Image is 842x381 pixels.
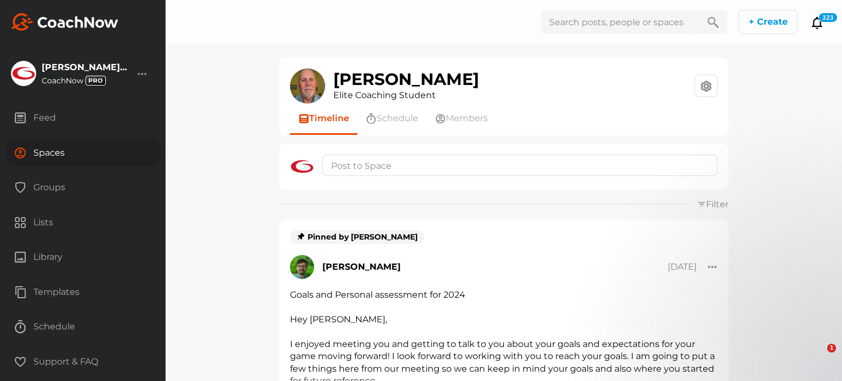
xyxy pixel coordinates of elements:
[827,344,836,352] span: 1
[697,199,729,209] a: Filter
[6,348,160,376] div: Support & FAQ
[333,70,479,89] h1: [PERSON_NAME]
[377,112,418,125] span: Schedule
[42,76,129,86] div: CoachNow
[5,278,160,314] a: Templates
[818,13,838,22] div: 323
[5,104,160,139] a: Feed
[42,63,129,72] div: [PERSON_NAME] Golf
[6,104,160,132] div: Feed
[6,313,160,340] div: Schedule
[6,243,160,271] div: Library
[290,69,325,104] img: square_9475b3d48aa533438eae13407776e7e0.jpg
[290,255,314,279] img: square_362a08a3512baa32af66555ad6c67f1f.jpg
[5,174,160,209] a: Groups
[86,76,106,86] img: svg+xml;base64,PHN2ZyB3aWR0aD0iMzciIGhlaWdodD0iMTgiIHZpZXdCb3g9IjAgMCAzNyAxOCIgZmlsbD0ibm9uZSIgeG...
[297,232,418,242] span: Pinned by [PERSON_NAME]
[738,10,798,34] button: + Create
[446,112,488,125] span: Members
[5,243,160,278] a: Library
[12,61,36,86] img: square_0aee7b555779b671652530bccc5f12b4.jpg
[6,278,160,306] div: Templates
[426,104,496,133] a: Members
[811,16,824,30] button: 323
[5,313,160,348] a: Schedule
[541,10,699,34] input: Search posts, people or spaces
[333,89,479,102] div: Elite Coaching Student
[11,13,118,31] img: svg+xml;base64,PHN2ZyB3aWR0aD0iMTk2IiBoZWlnaHQ9IjMyIiB2aWV3Qm94PSIwIDAgMTk2IDMyIiBmaWxsPSJub25lIi...
[668,261,697,272] div: [DATE]
[297,232,305,241] img: svg+xml;base64,PHN2ZyB3aWR0aD0iMTYiIGhlaWdodD0iMTYiIHZpZXdCb3g9IjAgMCAxNiAxNiIgZmlsbD0ibm9uZSIgeG...
[6,209,160,236] div: Lists
[290,155,314,179] img: square_0aee7b555779b671652530bccc5f12b4.jpg
[309,112,349,125] span: Timeline
[805,344,831,370] iframe: Intercom live chat
[6,139,160,167] div: Spaces
[290,104,357,133] a: Timeline
[5,139,160,174] a: Spaces
[357,104,426,133] a: Schedule
[6,174,160,201] div: Groups
[322,260,401,274] div: [PERSON_NAME]
[5,209,160,244] a: Lists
